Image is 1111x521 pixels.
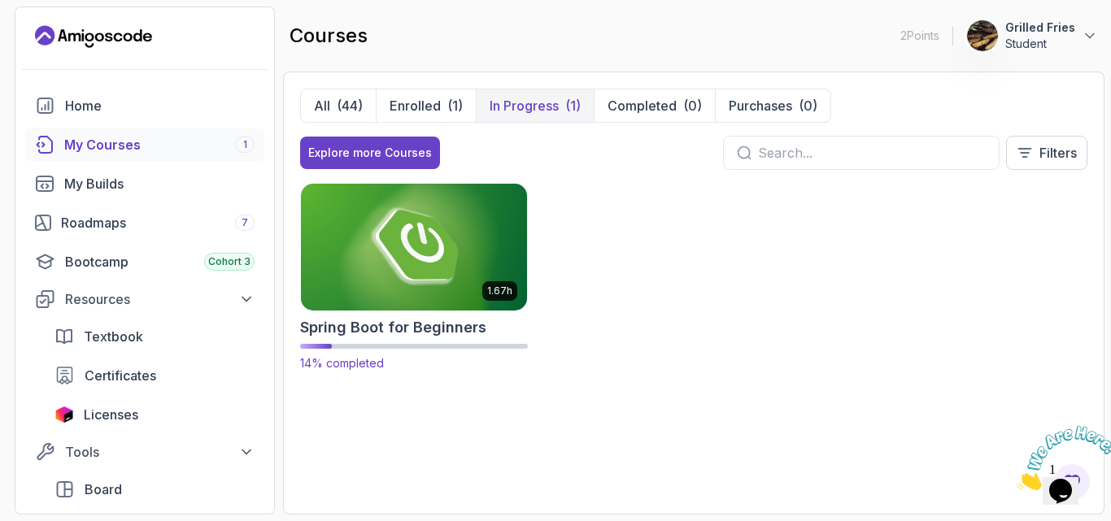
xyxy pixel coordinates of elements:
[45,398,264,431] a: licenses
[243,138,247,151] span: 1
[65,252,255,271] div: Bootcamp
[85,480,122,499] span: Board
[84,327,143,346] span: Textbook
[683,96,702,115] div: (0)
[300,356,384,370] span: 14% completed
[45,473,264,506] a: board
[295,180,533,313] img: Spring Boot for Beginners card
[594,89,715,122] button: Completed(0)
[25,89,264,122] a: home
[487,284,512,297] p: 1.67h
[242,216,248,229] span: 7
[25,284,264,314] button: Resources
[35,24,152,50] a: Landing page
[65,442,255,462] div: Tools
[447,96,463,115] div: (1)
[1006,136,1087,170] button: Filters
[729,96,792,115] p: Purchases
[1039,143,1077,163] p: Filters
[45,320,264,353] a: textbook
[300,316,486,339] h2: Spring Boot for Beginners
[1010,419,1111,497] iframe: chat widget
[1005,36,1075,52] p: Student
[7,7,13,20] span: 1
[25,167,264,200] a: builds
[376,89,476,122] button: Enrolled(1)
[45,359,264,392] a: certificates
[476,89,594,122] button: In Progress(1)
[608,96,677,115] p: Completed
[967,20,998,51] img: user profile image
[25,437,264,467] button: Tools
[301,89,376,122] button: All(44)
[314,96,330,115] p: All
[1005,20,1075,36] p: Grilled Fries
[290,23,368,49] h2: courses
[65,96,255,115] div: Home
[25,245,264,278] a: bootcamp
[308,145,432,161] div: Explore more Courses
[715,89,830,122] button: Purchases(0)
[25,206,264,239] a: roadmaps
[85,366,156,385] span: Certificates
[900,28,939,44] p: 2 Points
[390,96,441,115] p: Enrolled
[61,213,255,232] div: Roadmaps
[966,20,1098,52] button: user profile imageGrilled FriesStudent
[799,96,817,115] div: (0)
[7,7,107,71] img: Chat attention grabber
[300,137,440,169] button: Explore more Courses
[84,405,138,424] span: Licenses
[65,289,255,309] div: Resources
[565,96,581,115] div: (1)
[64,174,255,193] div: My Builds
[64,135,255,154] div: My Courses
[25,128,264,161] a: courses
[758,143,986,163] input: Search...
[54,406,74,423] img: jetbrains icon
[208,255,251,268] span: Cohort 3
[490,96,559,115] p: In Progress
[337,96,363,115] div: (44)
